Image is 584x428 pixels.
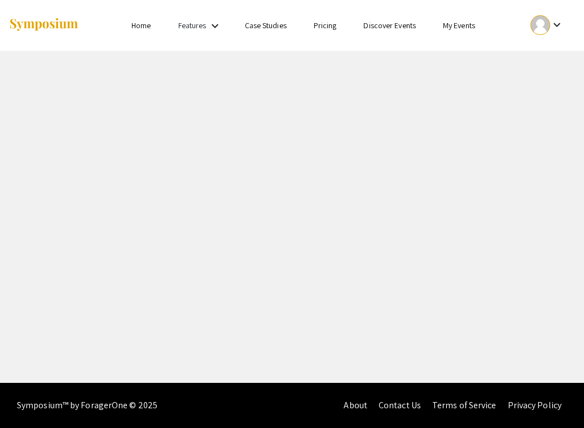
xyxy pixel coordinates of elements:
a: Home [131,20,151,30]
a: Features [178,20,207,30]
a: Terms of Service [432,399,497,411]
mat-icon: Expand Features list [208,19,222,33]
mat-icon: Expand account dropdown [550,18,564,32]
iframe: Chat [8,377,48,420]
a: Pricing [314,20,337,30]
a: Contact Us [379,399,421,411]
a: Privacy Policy [508,399,561,411]
a: Discover Events [363,20,416,30]
img: Symposium by ForagerOne [8,17,79,33]
a: Case Studies [245,20,287,30]
button: Expand account dropdown [519,12,576,38]
a: My Events [443,20,475,30]
div: Symposium™ by ForagerOne © 2025 [17,383,157,428]
a: About [344,399,367,411]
